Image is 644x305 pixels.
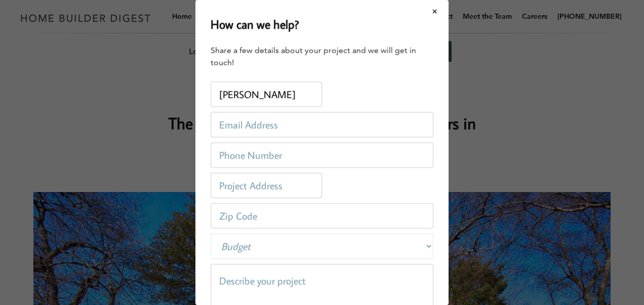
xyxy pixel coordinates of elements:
[211,15,299,33] h2: How can we help?
[450,232,632,293] iframe: Drift Widget Chat Controller
[211,142,433,168] input: Phone Number
[211,45,433,69] div: Share a few details about your project and we will get in touch!
[422,1,449,22] button: Close modal
[211,112,433,137] input: Email Address
[211,203,433,228] input: Zip Code
[211,82,322,107] input: Name
[211,173,322,198] input: Project Address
